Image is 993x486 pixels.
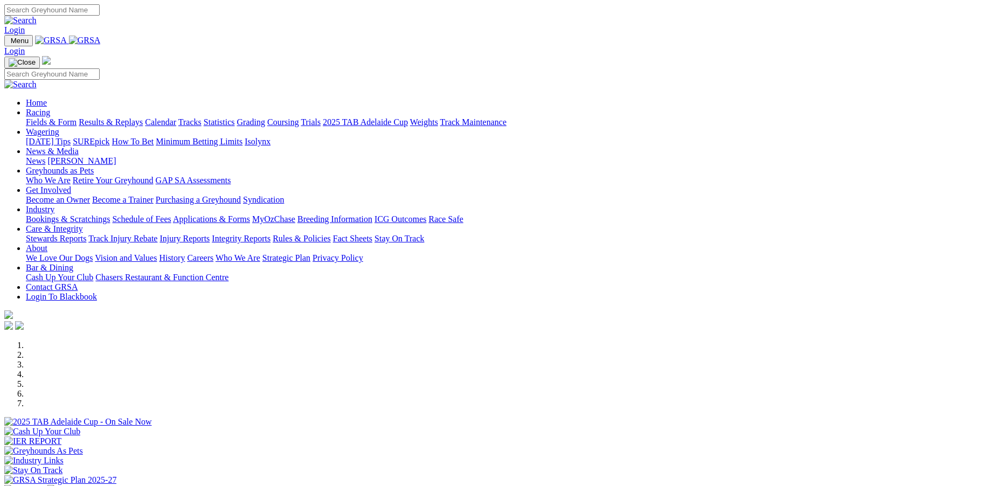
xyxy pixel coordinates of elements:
div: News & Media [26,156,989,166]
a: Privacy Policy [313,253,363,262]
div: Greyhounds as Pets [26,176,989,185]
a: Stewards Reports [26,234,86,243]
div: Bar & Dining [26,273,989,282]
a: Retire Your Greyhound [73,176,154,185]
a: History [159,253,185,262]
a: Login To Blackbook [26,292,97,301]
a: Industry [26,205,54,214]
button: Toggle navigation [4,35,33,46]
a: MyOzChase [252,214,295,224]
button: Toggle navigation [4,57,40,68]
a: Rules & Policies [273,234,331,243]
a: Breeding Information [297,214,372,224]
a: Bar & Dining [26,263,73,272]
a: Fields & Form [26,117,77,127]
a: Grading [237,117,265,127]
img: 2025 TAB Adelaide Cup - On Sale Now [4,417,152,427]
a: Schedule of Fees [112,214,171,224]
a: We Love Our Dogs [26,253,93,262]
img: Stay On Track [4,466,63,475]
img: GRSA [35,36,67,45]
div: Care & Integrity [26,234,989,244]
a: Minimum Betting Limits [156,137,242,146]
a: 2025 TAB Adelaide Cup [323,117,408,127]
a: Syndication [243,195,284,204]
a: Become a Trainer [92,195,154,204]
a: Race Safe [428,214,463,224]
div: Wagering [26,137,989,147]
a: Greyhounds as Pets [26,166,94,175]
img: logo-grsa-white.png [4,310,13,319]
a: Contact GRSA [26,282,78,291]
a: Trials [301,117,321,127]
a: Bookings & Scratchings [26,214,110,224]
a: SUREpick [73,137,109,146]
img: Search [4,80,37,89]
a: Wagering [26,127,59,136]
a: Who We Are [216,253,260,262]
a: Injury Reports [159,234,210,243]
a: Track Maintenance [440,117,506,127]
a: Track Injury Rebate [88,234,157,243]
a: Who We Are [26,176,71,185]
a: Careers [187,253,213,262]
a: Home [26,98,47,107]
div: Racing [26,117,989,127]
a: [DATE] Tips [26,137,71,146]
a: Login [4,25,25,34]
a: GAP SA Assessments [156,176,231,185]
a: News [26,156,45,165]
input: Search [4,68,100,80]
a: Stay On Track [374,234,424,243]
a: Integrity Reports [212,234,270,243]
a: Purchasing a Greyhound [156,195,241,204]
img: GRSA [69,36,101,45]
a: ICG Outcomes [374,214,426,224]
a: Get Involved [26,185,71,195]
input: Search [4,4,100,16]
a: Applications & Forms [173,214,250,224]
a: Login [4,46,25,55]
a: About [26,244,47,253]
a: Statistics [204,117,235,127]
a: Strategic Plan [262,253,310,262]
img: facebook.svg [4,321,13,330]
a: Results & Replays [79,117,143,127]
a: Calendar [145,117,176,127]
img: Industry Links [4,456,64,466]
img: GRSA Strategic Plan 2025-27 [4,475,116,485]
a: Care & Integrity [26,224,83,233]
a: Coursing [267,117,299,127]
div: Industry [26,214,989,224]
a: Become an Owner [26,195,90,204]
a: Cash Up Your Club [26,273,93,282]
a: [PERSON_NAME] [47,156,116,165]
img: Greyhounds As Pets [4,446,83,456]
img: Cash Up Your Club [4,427,80,436]
img: Search [4,16,37,25]
a: Vision and Values [95,253,157,262]
div: Get Involved [26,195,989,205]
img: logo-grsa-white.png [42,56,51,65]
div: About [26,253,989,263]
img: Close [9,58,36,67]
a: Weights [410,117,438,127]
a: Fact Sheets [333,234,372,243]
a: News & Media [26,147,79,156]
a: Isolynx [245,137,270,146]
a: Tracks [178,117,202,127]
span: Menu [11,37,29,45]
a: Chasers Restaurant & Function Centre [95,273,228,282]
img: twitter.svg [15,321,24,330]
a: Racing [26,108,50,117]
a: How To Bet [112,137,154,146]
img: IER REPORT [4,436,61,446]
